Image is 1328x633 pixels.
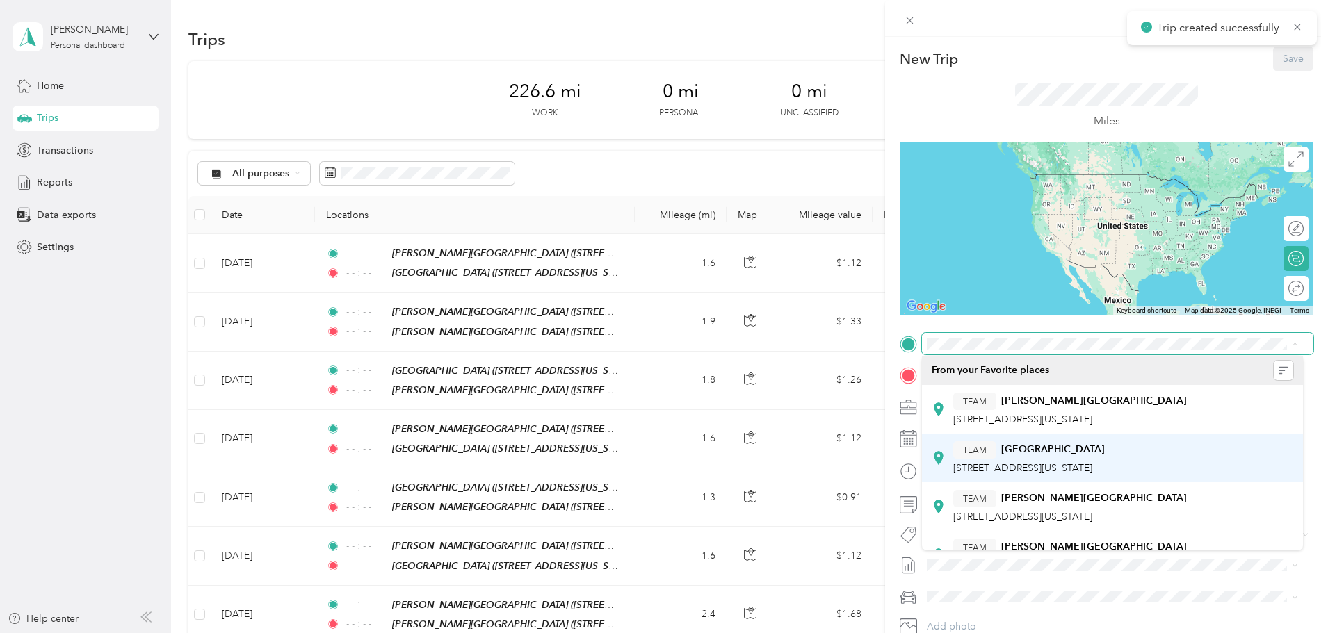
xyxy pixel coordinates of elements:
[953,393,996,410] button: TEAM
[963,443,987,456] span: TEAM
[903,297,949,315] a: Open this area in Google Maps (opens a new window)
[900,49,958,69] p: New Trip
[953,511,1092,523] span: [STREET_ADDRESS][US_STATE]
[1094,113,1120,130] p: Miles
[1157,19,1282,37] p: Trip created successfully
[1185,306,1281,314] span: Map data ©2025 Google, INEGI
[1001,541,1187,553] strong: [PERSON_NAME][GEOGRAPHIC_DATA]
[963,492,987,504] span: TEAM
[1117,306,1176,315] button: Keyboard shortcuts
[903,297,949,315] img: Google
[953,462,1092,474] span: [STREET_ADDRESS][US_STATE]
[953,441,996,459] button: TEAM
[953,539,996,556] button: TEAM
[1001,395,1187,407] strong: [PERSON_NAME][GEOGRAPHIC_DATA]
[953,413,1092,425] span: [STREET_ADDRESS][US_STATE]
[963,541,987,553] span: TEAM
[1001,492,1187,504] strong: [PERSON_NAME][GEOGRAPHIC_DATA]
[1250,555,1328,633] iframe: Everlance-gr Chat Button Frame
[963,395,987,407] span: TEAM
[1001,443,1105,456] strong: [GEOGRAPHIC_DATA]
[953,490,996,507] button: TEAM
[932,364,1049,377] span: From your Favorite places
